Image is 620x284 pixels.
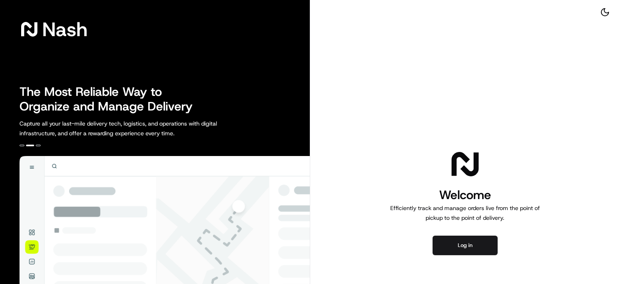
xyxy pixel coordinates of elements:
[387,203,543,223] p: Efficiently track and manage orders live from the point of pickup to the point of delivery.
[387,187,543,203] h1: Welcome
[20,119,254,138] p: Capture all your last-mile delivery tech, logistics, and operations with digital infrastructure, ...
[20,85,202,114] h2: The Most Reliable Way to Organize and Manage Delivery
[42,21,87,37] span: Nash
[433,236,498,255] button: Log in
